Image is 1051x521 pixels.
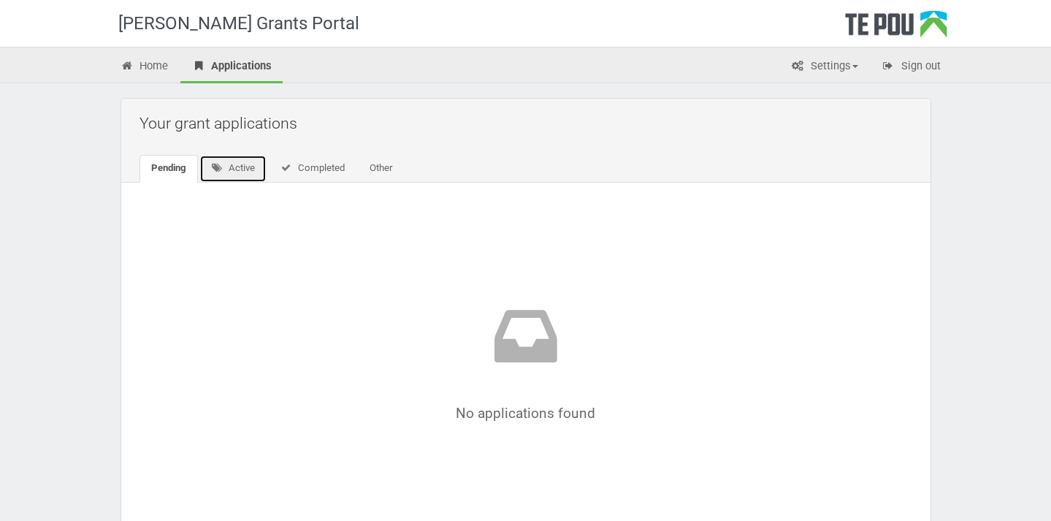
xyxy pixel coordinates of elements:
[199,155,267,183] a: Active
[845,10,947,47] div: Te Pou Logo
[140,106,920,140] h2: Your grant applications
[140,155,198,183] a: Pending
[268,155,356,183] a: Completed
[871,51,952,83] a: Sign out
[358,155,404,183] a: Other
[110,51,180,83] a: Home
[180,51,283,83] a: Applications
[183,300,868,421] div: No applications found
[780,51,869,83] a: Settings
